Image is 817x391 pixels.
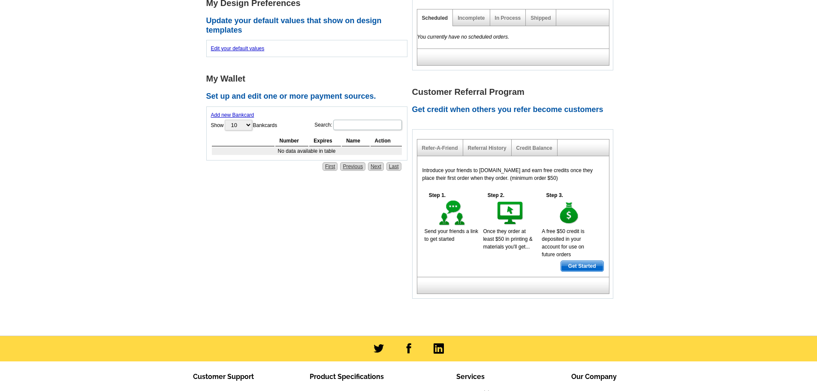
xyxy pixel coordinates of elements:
[310,373,384,381] span: Product Specifications
[456,373,485,381] span: Services
[422,15,448,21] a: Scheduled
[496,199,525,227] img: step-2.gif
[483,191,509,199] h5: Step 2.
[542,191,567,199] h5: Step 3.
[314,119,402,131] label: Search:
[555,199,584,227] img: step-3.gif
[206,92,412,101] h2: Set up and edit one or more payment sources.
[211,112,254,118] a: Add new Bankcard
[561,261,604,272] a: Get Started
[212,147,402,155] td: No data available in table
[206,16,412,35] h2: Update your default values that show on design templates
[193,373,254,381] span: Customer Support
[309,136,341,146] th: Expires
[340,162,365,171] a: Previous
[531,15,551,21] a: Shipped
[412,105,618,115] h2: Get credit when others you refer become customers
[323,162,338,171] a: First
[516,145,552,151] a: Credit Balance
[333,120,402,130] input: Search:
[386,162,401,171] a: Last
[483,228,532,250] span: Once they order at least $50 in printing & materials you'll get...
[206,74,412,83] h1: My Wallet
[468,145,506,151] a: Referral History
[371,136,402,146] th: Action
[437,199,467,227] img: step-1.gif
[275,136,309,146] th: Number
[542,228,584,258] span: A free $50 credit is deposited in your account for use on future orders
[211,119,277,131] label: Show Bankcards
[412,88,618,97] h1: Customer Referral Program
[571,373,617,381] span: Our Company
[422,167,604,182] p: Introduce your friends to [DOMAIN_NAME] and earn free credits once they place their first order w...
[425,191,450,199] h5: Step 1.
[342,136,369,146] th: Name
[211,45,265,52] a: Edit your default values
[495,15,521,21] a: In Process
[368,162,384,171] a: Next
[425,228,478,242] span: Send your friends a link to get started
[458,15,485,21] a: Incomplete
[417,34,509,40] em: You currently have no scheduled orders.
[561,261,603,271] span: Get Started
[225,120,252,130] select: ShowBankcards
[422,145,458,151] a: Refer-A-Friend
